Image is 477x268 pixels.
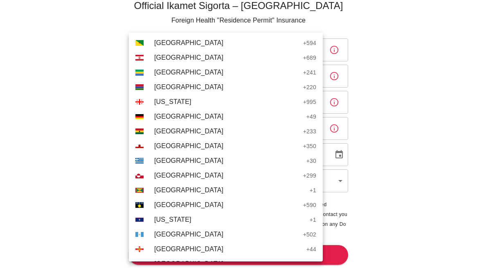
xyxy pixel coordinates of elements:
[306,245,316,253] p: + 44
[154,38,299,48] span: [GEOGRAPHIC_DATA]
[154,97,299,107] span: [US_STATE]
[310,216,316,224] p: + 1
[303,127,316,135] p: + 233
[135,84,144,90] img: Gambia
[135,128,144,134] img: Ghana
[310,186,316,194] p: + 1
[154,171,299,180] span: [GEOGRAPHIC_DATA]
[135,144,144,148] img: Gibraltar
[154,244,302,254] span: [GEOGRAPHIC_DATA]
[154,112,302,122] span: [GEOGRAPHIC_DATA]
[306,157,316,165] p: + 30
[303,260,316,268] p: + 224
[154,156,302,166] span: [GEOGRAPHIC_DATA]
[303,230,316,239] p: + 502
[154,126,299,136] span: [GEOGRAPHIC_DATA]
[135,158,144,164] img: Greece
[135,232,144,237] img: Guatemala
[154,53,299,63] span: [GEOGRAPHIC_DATA]
[303,142,316,150] p: + 350
[135,99,144,105] img: Georgia
[135,202,144,208] img: Guadeloupe
[303,83,316,91] p: + 220
[154,185,306,195] span: [GEOGRAPHIC_DATA]
[154,200,299,210] span: [GEOGRAPHIC_DATA]
[306,113,316,121] p: + 49
[135,40,144,46] img: French Guiana
[303,54,316,62] p: + 689
[154,141,299,151] span: [GEOGRAPHIC_DATA]
[303,201,316,209] p: + 590
[154,82,299,92] span: [GEOGRAPHIC_DATA]
[303,98,316,106] p: + 995
[154,230,299,239] span: [GEOGRAPHIC_DATA]
[135,55,144,61] img: French Polynesia
[303,68,316,77] p: + 241
[135,246,144,252] img: Guernsey
[303,171,316,180] p: + 299
[303,39,316,47] p: + 594
[135,218,144,222] img: Guam
[135,70,144,76] img: Gabon
[154,215,306,225] span: [US_STATE]
[135,188,144,193] img: Grenada
[135,173,144,178] img: Greenland
[154,68,299,77] span: [GEOGRAPHIC_DATA]
[135,114,144,119] img: Germany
